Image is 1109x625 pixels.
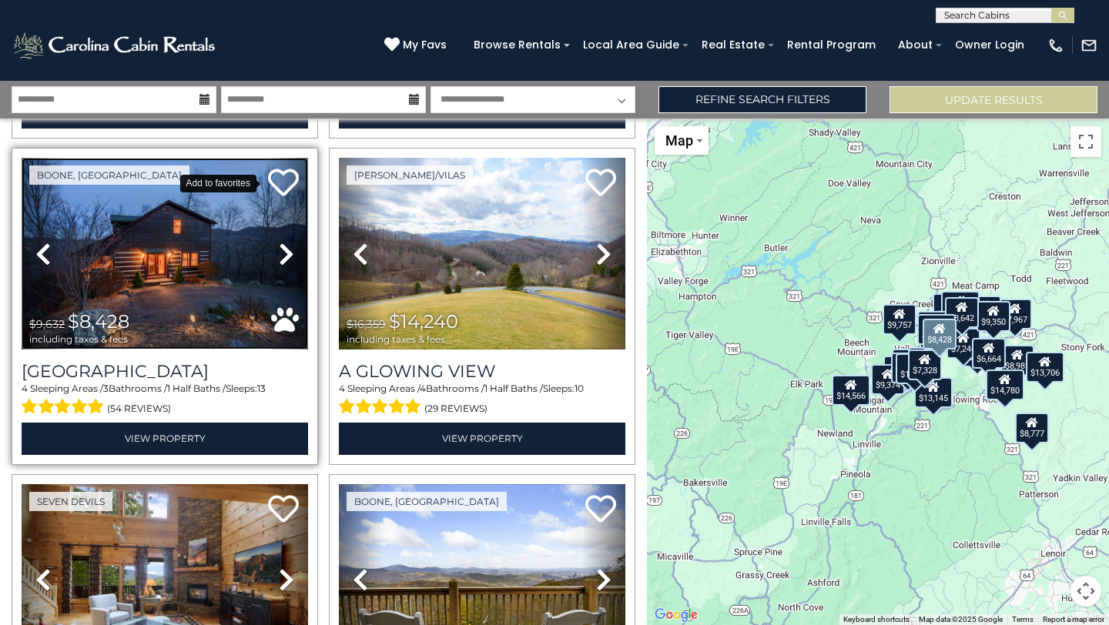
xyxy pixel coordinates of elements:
span: $9,632 [29,317,65,331]
a: Boone, [GEOGRAPHIC_DATA] [347,492,507,511]
span: My Favs [403,37,447,53]
span: $16,359 [347,317,386,331]
a: Report a map error [1043,615,1104,623]
a: Refine Search Filters [658,86,866,113]
div: $11,895 [883,356,922,386]
a: Owner Login [947,33,1032,57]
span: including taxes & fees [29,334,129,344]
div: $9,350 [977,301,1010,332]
img: White-1-2.png [12,30,219,61]
div: $8,777 [1015,413,1049,443]
a: Add to favorites [585,493,616,526]
span: (54 reviews) [107,399,171,419]
span: $14,240 [389,310,458,333]
a: Rental Program [779,33,883,57]
span: 4 [339,383,345,394]
a: [GEOGRAPHIC_DATA] [22,361,308,382]
a: View Property [339,423,625,454]
div: $9,757 [883,304,916,335]
button: Keyboard shortcuts [843,614,910,625]
a: Boone, [GEOGRAPHIC_DATA] [29,165,189,185]
a: Real Estate [694,33,772,57]
button: Map camera controls [1070,576,1101,607]
div: $7,991 [967,296,1001,326]
span: 4 [420,383,426,394]
div: $7,967 [998,299,1032,329]
img: thumbnail_163275543.jpeg [22,158,308,349]
div: $9,374 [871,364,905,395]
a: Browse Rentals [466,33,568,57]
button: Update Results [890,86,1097,113]
span: 13 [257,383,266,394]
button: Toggle fullscreen view [1070,126,1101,157]
img: mail-regular-white.png [1081,37,1097,54]
div: $8,981 [1000,345,1034,376]
div: $7,246 [947,328,980,359]
img: thumbnail_163274622.jpeg [339,158,625,349]
h3: Willow Valley View [22,361,308,382]
a: Terms [1012,615,1034,623]
span: (29 reviews) [424,399,487,419]
a: My Favs [384,37,451,54]
span: Map [665,132,693,149]
a: About [890,33,940,57]
div: $8,642 [945,297,979,328]
a: [PERSON_NAME]/Vilas [347,165,473,185]
span: including taxes & fees [347,334,458,344]
a: Add to favorites [585,167,616,200]
a: Seven Devils [29,492,112,511]
span: 1 Half Baths / [167,383,226,394]
img: Google [651,605,702,625]
span: $8,428 [68,310,129,333]
div: $10,868 [896,353,934,384]
div: $6,664 [972,338,1006,369]
a: Open this area in Google Maps (opens a new window) [651,605,702,625]
span: 3 [103,383,109,394]
span: 4 [22,383,28,394]
a: Add to favorites [268,493,299,526]
a: A Glowing View [339,361,625,382]
div: Sleeping Areas / Bathrooms / Sleeps: [22,382,308,419]
div: $7,328 [908,349,942,380]
span: Map data ©2025 Google [919,615,1003,623]
a: Local Area Guide [575,33,687,57]
div: $8,428 [923,319,957,349]
button: Change map style [655,126,709,155]
div: $13,145 [914,377,953,408]
div: $14,566 [832,375,870,406]
a: View Property [22,423,308,454]
div: Sleeping Areas / Bathrooms / Sleeps: [339,382,625,419]
div: $7,878 [891,353,925,383]
div: $14,780 [986,369,1024,400]
span: 10 [575,383,584,394]
div: $14,240 [917,314,956,345]
div: $10,659 [941,291,980,322]
span: 1 Half Baths / [484,383,543,394]
div: Add to favorites [180,175,256,192]
img: phone-regular-white.png [1047,37,1064,54]
div: $13,706 [1026,352,1064,383]
div: $12,493 [985,369,1024,400]
div: $12,882 [933,293,971,324]
div: $18,165 [917,311,956,342]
